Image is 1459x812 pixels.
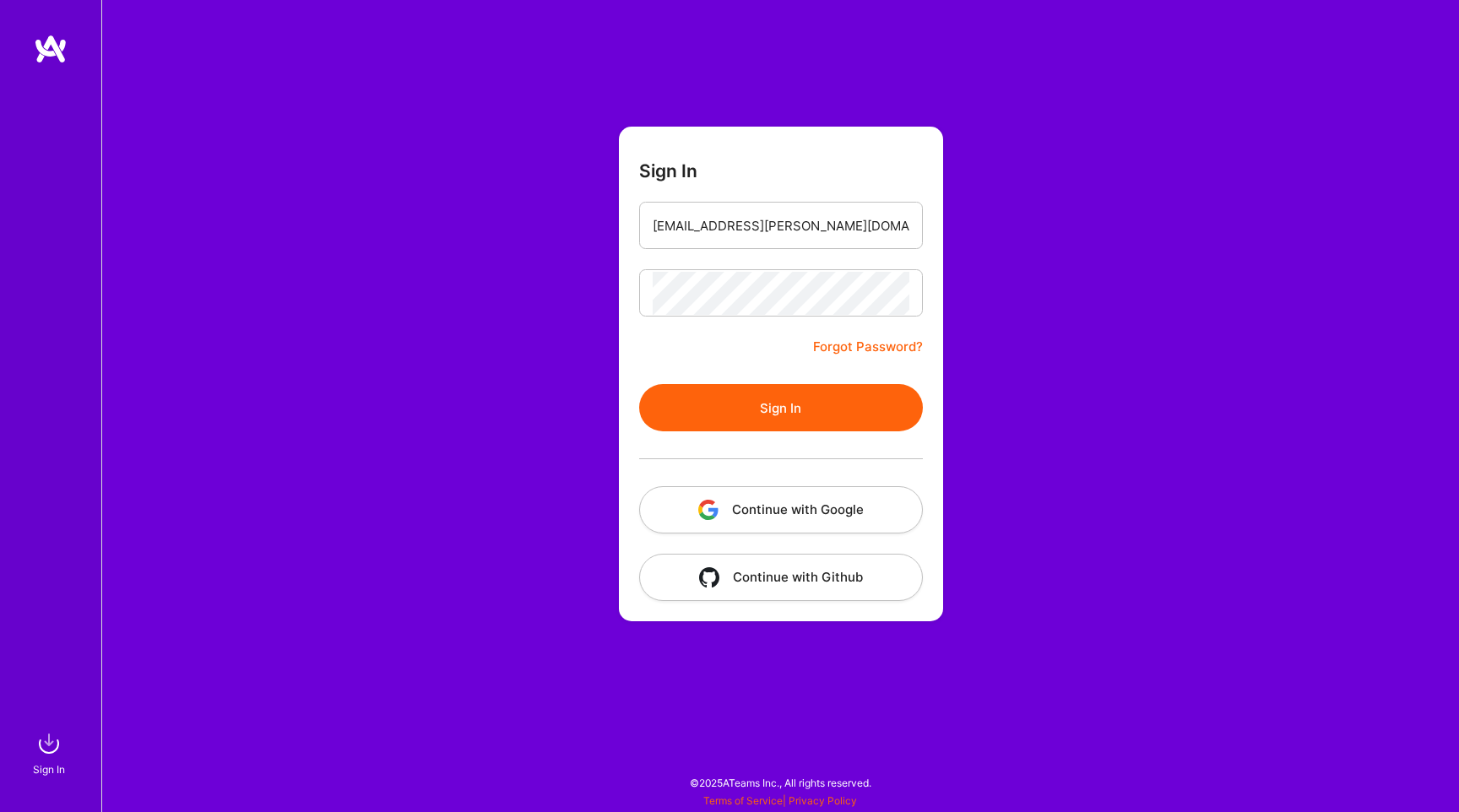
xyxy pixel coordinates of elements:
[698,500,719,520] img: icon
[699,567,719,587] img: icon
[703,794,783,807] a: Terms of Service
[101,761,1459,804] div: © 2025 ATeams Inc., All rights reserved.
[813,337,923,357] a: Forgot Password?
[639,554,923,601] button: Continue with Github
[35,727,66,778] a: sign inSign In
[653,204,909,247] input: Email...
[32,727,66,761] img: sign in
[639,160,697,181] h3: Sign In
[789,794,857,807] a: Privacy Policy
[639,486,923,533] button: Continue with Google
[639,384,923,431] button: Sign In
[34,34,68,64] img: logo
[33,761,65,778] div: Sign In
[703,794,857,807] span: |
